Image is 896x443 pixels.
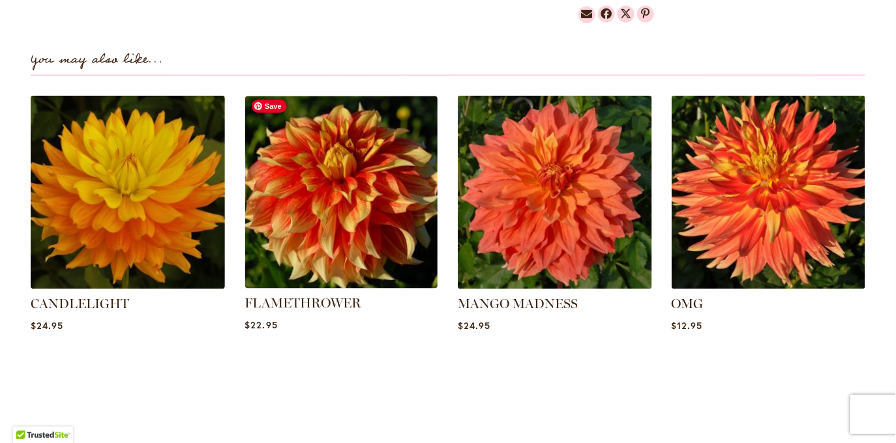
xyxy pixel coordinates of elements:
span: $22.95 [245,319,278,331]
a: FLAMETHROWER [245,278,438,291]
a: OMG [672,296,704,311]
a: CANDLELIGHT [31,296,129,311]
img: FLAMETHROWER [240,91,442,293]
strong: You may also like... [31,49,163,70]
a: Dahlias on Pinterest [637,5,654,22]
a: Mango Madness [458,279,652,291]
span: $24.95 [458,319,490,332]
span: $24.95 [31,319,63,332]
a: MANGO MADNESS [458,296,578,311]
iframe: Launch Accessibility Center [10,397,46,433]
a: Omg [672,279,866,291]
img: CANDLELIGHT [31,95,225,289]
a: Dahlias on Facebook [598,5,615,22]
img: Omg [672,95,866,289]
a: CANDLELIGHT [31,279,225,291]
span: $12.95 [672,319,703,332]
a: FLAMETHROWER [245,295,362,311]
span: Save [252,100,287,113]
img: Mango Madness [458,95,652,289]
a: Dahlias on Twitter [618,5,635,22]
